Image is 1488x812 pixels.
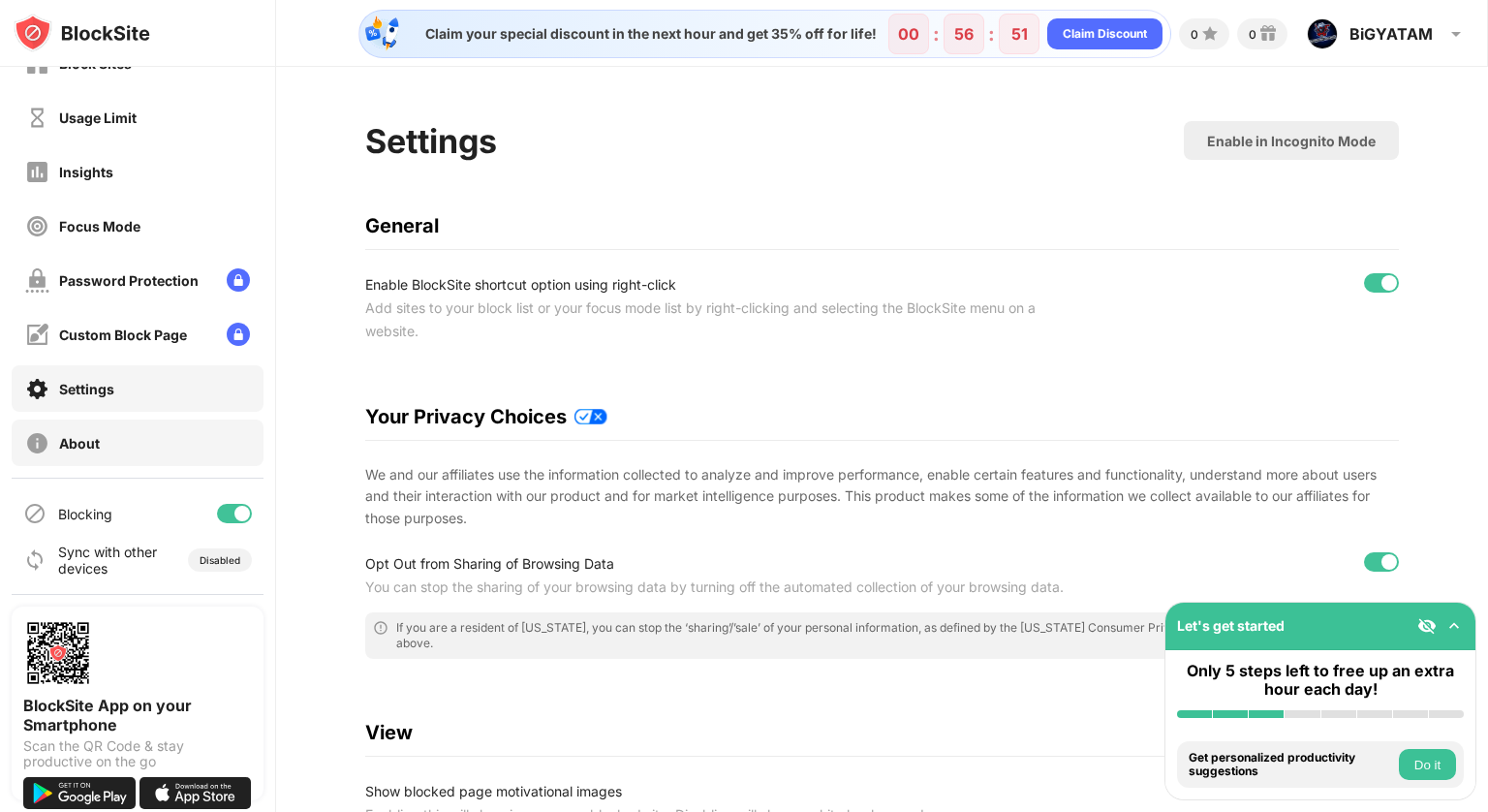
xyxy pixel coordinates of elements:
[414,25,877,43] div: Claim your special discount in the next hour and get 35% off for life!
[396,620,1391,651] div: If you are a resident of [US_STATE], you can stop the ‘sharing’/’sale’ of your personal informati...
[365,464,1399,529] div: We and our affiliates use the information collected to analyze and improve performance, enable ce...
[14,14,150,52] img: logo-blocksite.svg
[365,405,1399,428] div: Your Privacy Choices
[1177,662,1464,699] div: Only 5 steps left to free up an extra hour each day!
[929,18,944,49] div: :
[59,218,140,234] div: Focus Mode
[1444,616,1464,636] img: omni-setup-toggle.svg
[23,548,46,572] img: sync-icon.svg
[954,24,974,44] div: 56
[1417,616,1437,636] img: eye-not-visible.svg
[365,214,1399,237] div: General
[25,268,49,293] img: password-protection-off.svg
[365,576,1089,599] div: You can stop the sharing of your browsing data by turning off the automated collection of your br...
[365,721,1399,744] div: View
[23,502,46,525] img: blocking-icon.svg
[58,506,112,522] div: Blocking
[59,272,199,289] div: Password Protection
[58,544,158,577] div: Sync with other devices
[1063,24,1147,44] div: Claim Discount
[227,323,250,346] img: lock-menu.svg
[1191,27,1198,42] div: 0
[363,15,402,53] img: specialOfferDiscount.svg
[365,297,1089,343] div: Add sites to your block list or your focus mode list by right-clicking and selecting the BlockSit...
[25,106,49,130] img: time-usage-off.svg
[1011,24,1028,44] div: 51
[574,409,607,424] img: privacy-policy-updates.svg
[23,696,252,734] div: BlockSite App on your Smartphone
[373,620,388,636] img: error-circle-outline.svg
[59,164,113,180] div: Insights
[200,554,240,566] div: Disabled
[984,18,999,49] div: :
[365,121,497,161] div: Settings
[139,777,252,809] img: download-on-the-app-store.svg
[59,381,114,397] div: Settings
[1399,749,1456,780] button: Do it
[59,327,187,343] div: Custom Block Page
[59,109,137,126] div: Usage Limit
[23,738,252,769] div: Scan the QR Code & stay productive on the go
[365,780,1089,803] div: Show blocked page motivational images
[1177,617,1285,634] div: Let's get started
[25,431,49,455] img: about-off.svg
[365,552,1089,576] div: Opt Out from Sharing of Browsing Data
[25,160,49,184] img: insights-off.svg
[1198,22,1222,46] img: points-small.svg
[227,268,250,292] img: lock-menu.svg
[25,214,49,238] img: focus-off.svg
[898,24,919,44] div: 00
[25,323,49,347] img: customize-block-page-off.svg
[59,435,100,452] div: About
[23,618,93,688] img: options-page-qr-code.png
[1307,18,1338,49] img: ACg8ocJEbq9N3s1LrYv_syUZrLzK2n2ZlDsgMqjRkG4xhVKYbVNA1U8=s96-c
[1256,22,1280,46] img: reward-small.svg
[1189,751,1394,779] div: Get personalized productivity suggestions
[23,777,136,809] img: get-it-on-google-play.svg
[1349,24,1433,44] div: BiGYATAM
[25,377,49,401] img: settings-on.svg
[1249,27,1256,42] div: 0
[365,273,1089,297] div: Enable BlockSite shortcut option using right-click
[1207,133,1376,149] div: Enable in Incognito Mode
